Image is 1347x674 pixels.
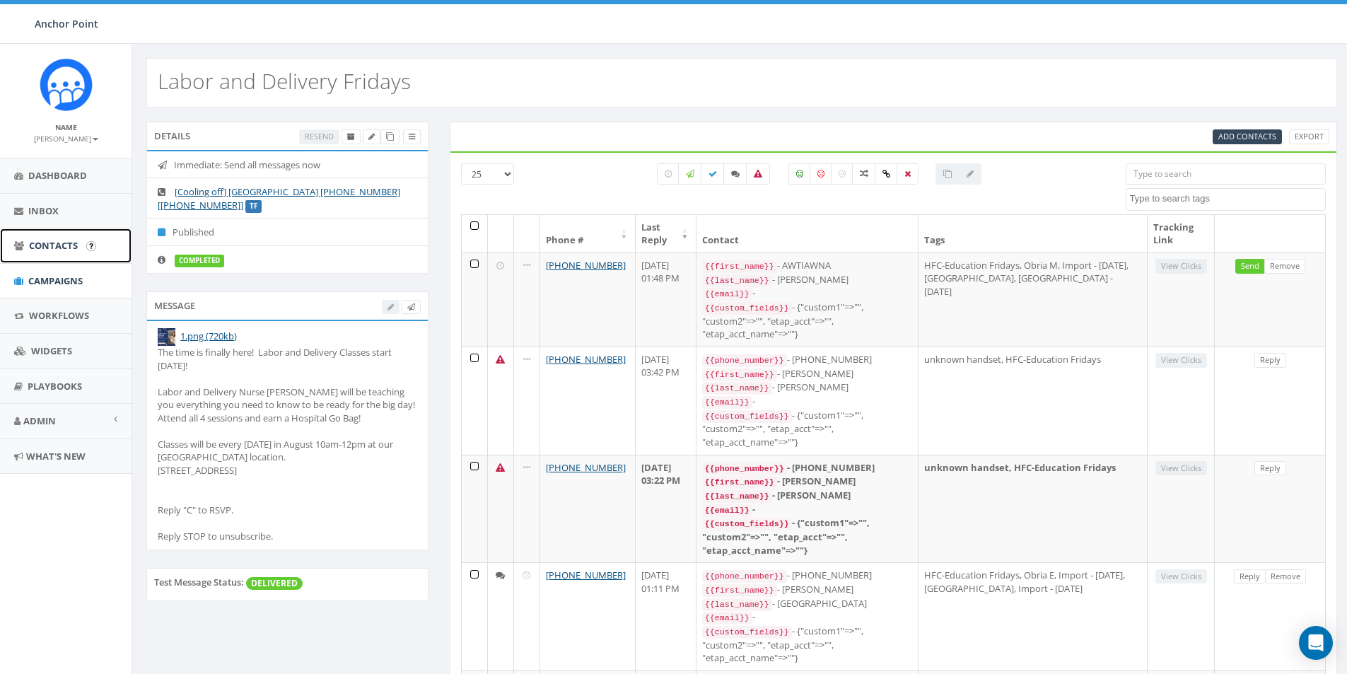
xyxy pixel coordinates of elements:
div: The time is finally here! Labor and Delivery Classes start [DATE]! Labor and Delivery Nurse [PERS... [158,346,417,542]
textarea: Search [1130,192,1325,205]
code: {{phone_number}} [702,570,787,583]
label: Pending [657,163,680,185]
label: TF [245,200,262,213]
span: Contacts [29,239,78,252]
code: {{phone_number}} [702,463,787,475]
span: Anchor Point [35,17,98,30]
code: {{last_name}} [702,490,772,503]
code: {{first_name}} [702,260,777,273]
label: Sending [678,163,702,185]
code: {{first_name}} [702,476,777,489]
div: - AWTIAWNA [702,259,912,273]
label: Removed [897,163,919,185]
label: Delivered [701,163,725,185]
span: Inbox [28,204,59,217]
div: - [PERSON_NAME] [702,380,912,395]
code: {{phone_number}} [702,354,787,367]
input: Submit [86,241,96,251]
div: - [702,286,912,301]
code: {{last_name}} [702,382,772,395]
div: - [PHONE_NUMBER] [702,353,912,367]
div: - [PERSON_NAME] [702,489,912,503]
td: unknown handset, HFC-Education Fridays [919,347,1148,455]
label: Link Clicked [875,163,898,185]
td: [DATE] 03:22 PM [636,455,696,563]
span: What's New [26,450,86,463]
a: Remove [1265,569,1306,584]
div: - {"custom1"=>"", "custom2"=>"", "etap_acct"=>"", "etap_acct_name"=>""} [702,301,912,341]
code: {{email}} [702,288,752,301]
code: {{custom_fields}} [702,410,792,423]
div: - [GEOGRAPHIC_DATA] [702,597,912,611]
a: [PHONE_NUMBER] [546,353,626,366]
code: {{custom_fields}} [702,518,792,530]
span: Send Test Message [407,301,415,312]
code: {{custom_fields}} [702,302,792,315]
span: Campaigns [28,274,83,287]
div: - [PERSON_NAME] [702,583,912,597]
div: - {"custom1"=>"", "custom2"=>"", "etap_acct"=>"", "etap_acct_name"=>""} [702,624,912,665]
div: - [PERSON_NAME] [702,273,912,287]
span: Admin [23,414,56,427]
code: {{first_name}} [702,368,777,381]
a: Add Contacts [1213,129,1282,144]
div: - [702,395,912,409]
label: Mixed [852,163,876,185]
div: - [702,610,912,624]
div: - [PHONE_NUMBER] [702,569,912,583]
span: CSV files only [1218,131,1276,141]
a: Remove [1264,259,1305,274]
span: Clone Campaign [386,131,394,141]
a: [PHONE_NUMBER] [546,569,626,581]
a: [PERSON_NAME] [34,132,98,144]
label: Replied [723,163,747,185]
small: [PERSON_NAME] [34,134,98,144]
a: [PHONE_NUMBER] [546,461,626,474]
th: Tags [919,215,1148,252]
div: - [702,503,912,517]
input: Type to search [1126,163,1326,185]
a: [PHONE_NUMBER] [546,259,626,272]
div: - {"custom1"=>"", "custom2"=>"", "etap_acct"=>"", "etap_acct_name"=>""} [702,409,912,449]
code: {{email}} [702,396,752,409]
a: [Cooling off] [GEOGRAPHIC_DATA] [PHONE_NUMBER] [[PHONE_NUMBER]] [158,185,400,211]
code: {{last_name}} [702,274,772,287]
a: Reply [1254,461,1286,476]
label: Positive [788,163,811,185]
code: {{custom_fields}} [702,626,792,639]
span: Add Contacts [1218,131,1276,141]
label: completed [175,255,224,267]
i: Published [158,228,173,237]
a: Reply [1254,353,1286,368]
h2: Labor and Delivery Fridays [158,69,411,93]
img: Rally_platform_Icon_1.png [40,58,93,111]
th: Contact [696,215,919,252]
td: HFC-Education Fridays, Obria M, Import - [DATE], [GEOGRAPHIC_DATA], [GEOGRAPHIC_DATA] - [DATE] [919,252,1148,347]
a: 1.png (720kb) [180,330,237,342]
span: Widgets [31,344,72,357]
a: Export [1289,129,1329,144]
span: DELIVERED [246,577,303,590]
div: - [PERSON_NAME] [702,475,912,489]
i: Immediate: Send all messages now [158,161,174,170]
th: Tracking Link [1148,215,1215,252]
label: Negative [810,163,832,185]
span: Playbooks [28,380,82,393]
li: Published [147,218,428,246]
td: HFC-Education Fridays, Obria E, Import - [DATE], [GEOGRAPHIC_DATA], Import - [DATE] [919,562,1148,670]
div: Open Intercom Messenger [1299,626,1333,660]
th: Last Reply: activate to sort column ascending [636,215,696,252]
li: Immediate: Send all messages now [147,151,428,179]
span: Archive Campaign [347,131,355,141]
div: - [PHONE_NUMBER] [702,461,912,475]
span: Dashboard [28,169,87,182]
label: Bounced [746,163,770,185]
div: - {"custom1"=>"", "custom2"=>"", "etap_acct"=>"", "etap_acct_name"=>""} [702,516,912,557]
code: {{email}} [702,612,752,624]
td: [DATE] 01:11 PM [636,562,696,670]
code: {{email}} [702,504,752,517]
span: View Campaign Delivery Statistics [409,131,415,141]
span: Edit Campaign Title [368,131,375,141]
label: Neutral [831,163,853,185]
code: {{last_name}} [702,598,772,611]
